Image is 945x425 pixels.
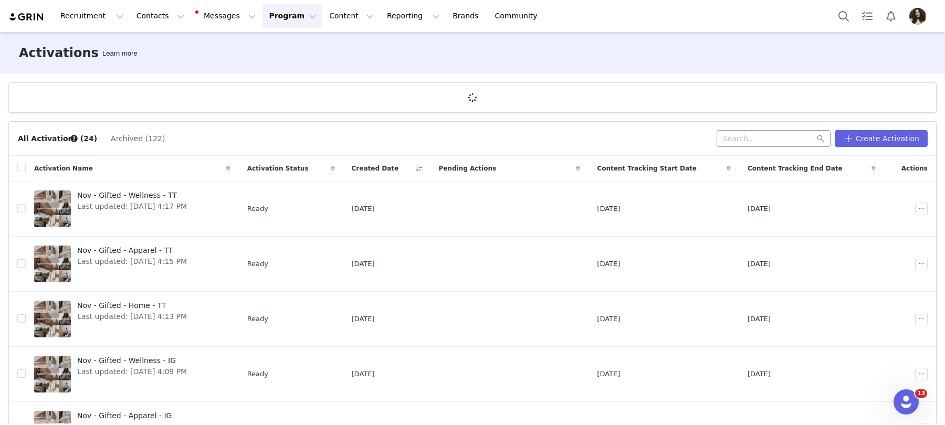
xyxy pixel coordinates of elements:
button: All Activations (24) [17,130,98,147]
span: [DATE] [352,204,375,214]
span: Nov - Gifted - Wellness - IG [77,355,187,366]
span: Last updated: [DATE] 4:09 PM [77,366,187,377]
div: Tooltip anchor [69,134,79,143]
span: [DATE] [597,314,620,324]
h3: Activations [19,44,99,62]
span: Last updated: [DATE] 4:13 PM [77,311,187,322]
div: Actions [884,157,936,179]
span: Nov - Gifted - Apparel - TT [77,245,187,256]
span: [DATE] [748,204,771,214]
a: Nov - Gifted - Wellness - IGLast updated: [DATE] 4:09 PM [34,353,230,395]
a: Nov - Gifted - Wellness - TTLast updated: [DATE] 4:17 PM [34,188,230,230]
button: Create Activation [835,130,928,147]
div: Tooltip anchor [100,48,139,59]
a: Nov - Gifted - Apparel - TTLast updated: [DATE] 4:15 PM [34,243,230,285]
span: [DATE] [352,259,375,269]
span: Ready [247,369,268,379]
iframe: Intercom live chat [894,389,919,415]
span: Content Tracking End Date [748,164,843,173]
span: Nov - Gifted - Apparel - IG [77,410,187,421]
span: Ready [247,259,268,269]
button: Recruitment [54,4,130,28]
span: [DATE] [597,204,620,214]
button: Content [323,4,380,28]
a: Community [489,4,549,28]
img: 15dec220-cd10-4af7-a7e1-c5451853b0a6.jpg [909,8,926,25]
button: Reporting [381,4,446,28]
a: Tasks [856,4,879,28]
span: [DATE] [597,369,620,379]
button: Notifications [879,4,902,28]
span: 13 [915,389,927,398]
span: Content Tracking Start Date [597,164,697,173]
span: Last updated: [DATE] 4:17 PM [77,201,187,212]
span: [DATE] [352,369,375,379]
span: Ready [247,314,268,324]
span: [DATE] [748,314,771,324]
span: [DATE] [748,259,771,269]
span: Last updated: [DATE] 4:15 PM [77,256,187,267]
input: Search... [717,130,831,147]
span: Nov - Gifted - Wellness - TT [77,190,187,201]
i: icon: search [817,135,824,142]
span: Pending Actions [438,164,496,173]
span: [DATE] [748,369,771,379]
button: Program [262,4,322,28]
img: grin logo [8,12,45,22]
button: Profile [903,8,937,25]
a: Brands [446,4,488,28]
button: Contacts [130,4,191,28]
span: Activation Name [34,164,93,173]
span: Ready [247,204,268,214]
button: Messages [191,4,262,28]
span: Nov - Gifted - Home - TT [77,300,187,311]
button: Archived (122) [110,130,165,147]
span: [DATE] [352,314,375,324]
span: Activation Status [247,164,309,173]
span: [DATE] [597,259,620,269]
button: Search [832,4,855,28]
span: Created Date [352,164,399,173]
a: Nov - Gifted - Home - TTLast updated: [DATE] 4:13 PM [34,298,230,340]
